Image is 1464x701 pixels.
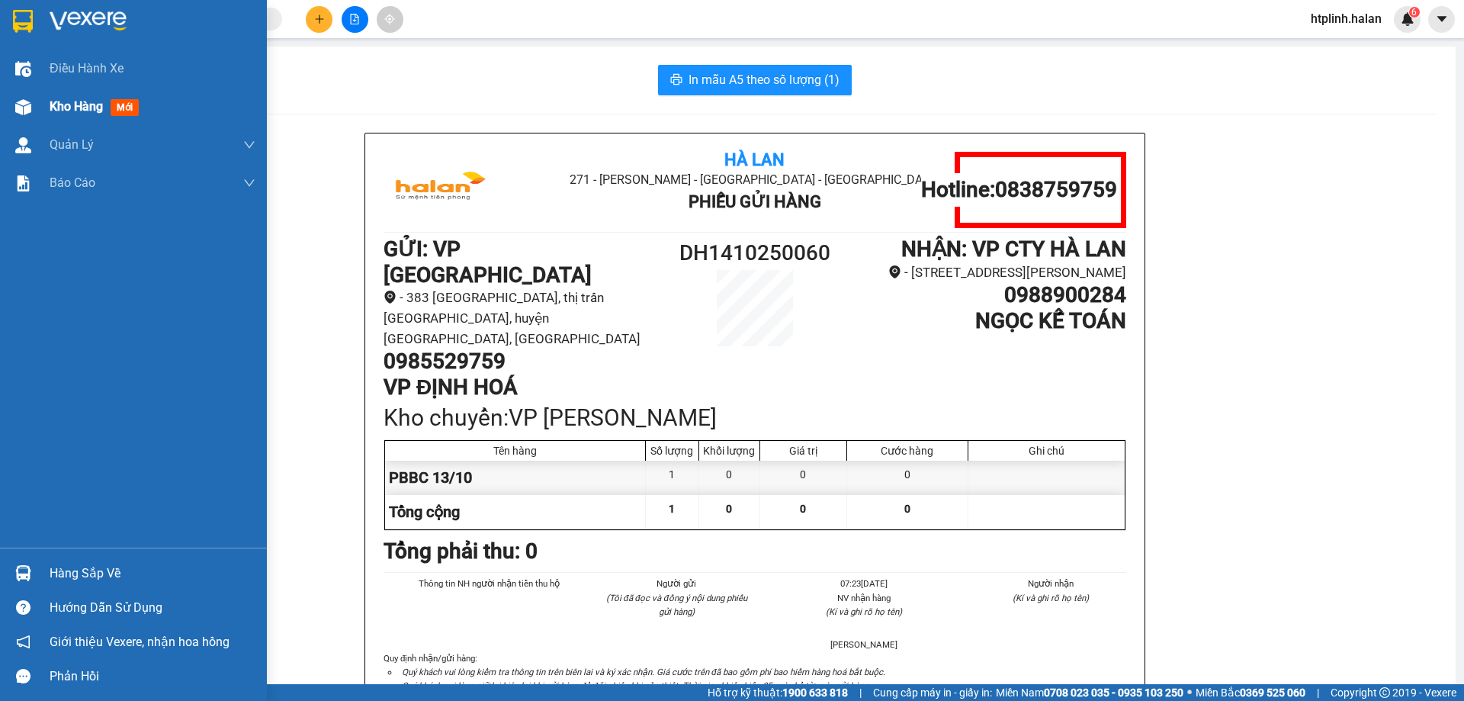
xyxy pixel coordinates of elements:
img: logo-vxr [13,10,33,33]
span: Cung cấp máy in - giấy in: [873,684,992,701]
div: Cước hàng [851,445,964,457]
span: Miền Nam [996,684,1183,701]
span: 6 [1411,7,1417,18]
span: caret-down [1435,12,1449,26]
span: Hỗ trợ kỹ thuật: [708,684,848,701]
span: down [243,177,255,189]
span: environment [888,265,901,278]
img: warehouse-icon [15,99,31,115]
span: Điều hành xe [50,59,124,78]
div: Số lượng [650,445,695,457]
div: 0 [699,461,760,495]
h1: 0988900284 [848,282,1126,308]
span: environment [384,291,396,304]
span: 1 [669,503,675,515]
button: printerIn mẫu A5 theo số lượng (1) [658,65,852,95]
sup: 6 [1409,7,1420,18]
img: warehouse-icon [15,565,31,581]
span: Miền Bắc [1196,684,1305,701]
b: Hà Lan [724,150,785,169]
li: 271 - [PERSON_NAME] - [GEOGRAPHIC_DATA] - [GEOGRAPHIC_DATA] [507,170,1002,189]
h1: 0985529759 [384,349,662,375]
div: Giá trị [764,445,843,457]
strong: 0708 023 035 - 0935 103 250 [1044,687,1183,699]
li: - 383 [GEOGRAPHIC_DATA], thị trấn [GEOGRAPHIC_DATA], huyện [GEOGRAPHIC_DATA], [GEOGRAPHIC_DATA] [384,288,662,349]
span: copyright [1379,687,1390,698]
b: Tổng phải thu: 0 [384,539,538,564]
button: aim [377,6,403,33]
img: icon-new-feature [1401,12,1414,26]
button: file-add [342,6,368,33]
div: 1 [646,461,699,495]
i: (Tôi đã đọc và đồng ý nội dung phiếu gửi hàng) [606,593,747,617]
span: | [859,684,862,701]
img: warehouse-icon [15,61,31,77]
span: htplinh.halan [1299,9,1394,28]
li: Người gửi [602,577,753,590]
div: Phản hồi [50,665,255,688]
b: NHẬN : VP CTY HÀ LAN [901,236,1126,262]
img: solution-icon [15,175,31,191]
li: Người nhận [976,577,1127,590]
li: 271 - [PERSON_NAME] - [GEOGRAPHIC_DATA] - [GEOGRAPHIC_DATA] [143,37,637,56]
div: 0 [760,461,847,495]
h1: VP ĐỊNH HOÁ [384,375,662,400]
div: PBBC 13/10 [385,461,646,495]
div: Khối lượng [703,445,756,457]
span: ⚪️ [1187,690,1192,696]
img: logo.jpg [384,152,498,228]
span: In mẫu A5 theo số lượng (1) [689,70,840,89]
div: 0 [847,461,968,495]
li: 07:23[DATE] [788,577,939,590]
span: | [1317,684,1319,701]
h1: DH1410250060 [662,236,848,270]
span: 0 [800,503,806,515]
div: Ghi chú [972,445,1121,457]
div: Tên hàng [389,445,641,457]
h1: NGỌC KẾ TOÁN [848,308,1126,334]
button: plus [306,6,332,33]
span: notification [16,635,30,649]
b: Phiếu Gửi Hàng [689,192,821,211]
li: - [STREET_ADDRESS][PERSON_NAME] [848,262,1126,283]
div: Hướng dẫn sử dụng [50,596,255,619]
span: 0 [726,503,732,515]
span: Tổng cộng [389,503,460,521]
i: (Kí và ghi rõ họ tên) [1013,593,1089,603]
strong: 1900 633 818 [782,687,848,699]
img: logo.jpg [19,19,133,95]
span: Báo cáo [50,173,95,192]
button: caret-down [1428,6,1455,33]
span: question-circle [16,600,30,615]
b: GỬI : VP [GEOGRAPHIC_DATA] [384,236,592,288]
li: [PERSON_NAME] [788,638,939,651]
span: printer [670,73,682,88]
h1: Hotline: 0838759759 [921,177,1117,203]
span: down [243,139,255,151]
span: Quản Lý [50,135,94,154]
span: Giới thiệu Vexere, nhận hoa hồng [50,632,230,651]
span: 0 [904,503,910,515]
strong: 0369 525 060 [1240,687,1305,699]
i: Quý khách vui lòng kiểm tra thông tin trên biên lai và ký xác nhận. Giá cước trên đã bao gồm phí ... [402,667,885,677]
span: file-add [349,14,360,24]
span: aim [384,14,395,24]
i: Quý khách vui lòng giữ lại biên lai khi gửi hàng để đối chiếu khi cần thiết. Thời gian khiếu kiện... [402,680,871,691]
img: warehouse-icon [15,137,31,153]
div: Hàng sắp về [50,562,255,585]
li: Thông tin NH người nhận tiền thu hộ [414,577,565,590]
li: NV nhận hàng [788,591,939,605]
span: mới [111,99,139,116]
span: Kho hàng [50,99,103,114]
div: Kho chuyển: VP [PERSON_NAME] [384,400,1126,436]
span: message [16,669,30,683]
b: GỬI : VP [GEOGRAPHIC_DATA] [19,104,227,155]
i: (Kí và ghi rõ họ tên) [826,606,902,617]
span: plus [314,14,325,24]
